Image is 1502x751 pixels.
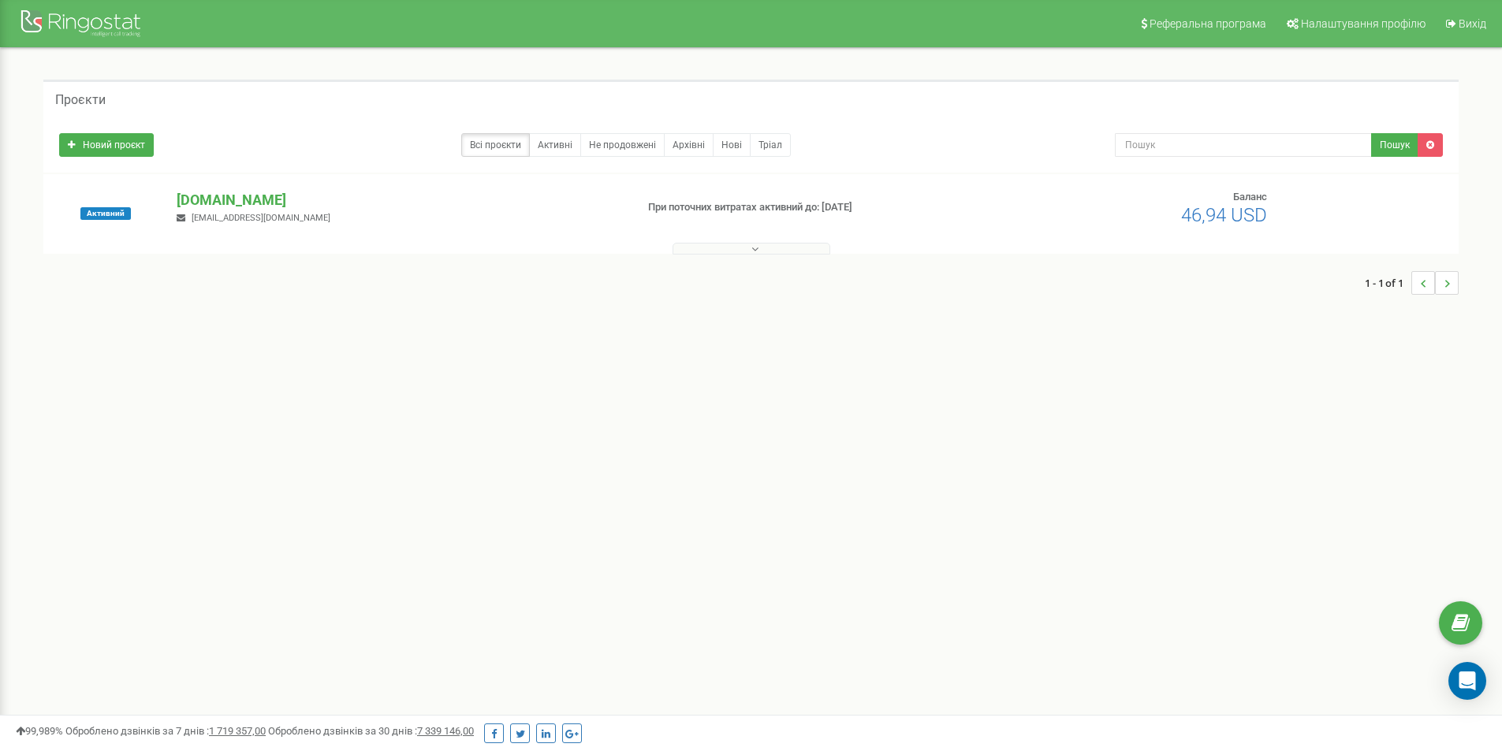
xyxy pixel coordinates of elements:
u: 7 339 146,00 [417,725,474,737]
input: Пошук [1115,133,1372,157]
span: 99,989% [16,725,63,737]
h5: Проєкти [55,93,106,107]
span: Активний [80,207,131,220]
a: Новий проєкт [59,133,154,157]
a: Не продовжені [580,133,665,157]
a: Всі проєкти [461,133,530,157]
p: [DOMAIN_NAME] [177,190,622,210]
span: 46,94 USD [1181,204,1267,226]
a: Архівні [664,133,714,157]
span: Налаштування профілю [1301,17,1426,30]
p: При поточних витратах активний до: [DATE] [648,200,976,215]
u: 1 719 357,00 [209,725,266,737]
span: Баланс [1233,191,1267,203]
button: Пошук [1371,133,1418,157]
span: [EMAIL_ADDRESS][DOMAIN_NAME] [192,213,330,223]
nav: ... [1365,255,1459,310]
div: Open Intercom Messenger [1448,662,1486,700]
span: 1 - 1 of 1 [1365,271,1411,295]
a: Тріал [750,133,791,157]
span: Оброблено дзвінків за 30 днів : [268,725,474,737]
span: Вихід [1459,17,1486,30]
a: Нові [713,133,751,157]
span: Оброблено дзвінків за 7 днів : [65,725,266,737]
span: Реферальна програма [1150,17,1266,30]
a: Активні [529,133,581,157]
